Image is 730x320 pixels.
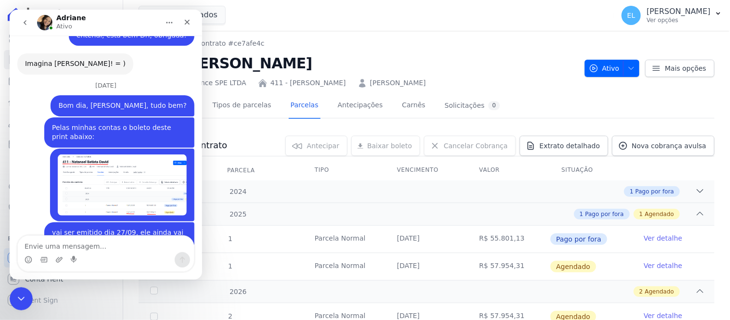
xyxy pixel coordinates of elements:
[630,187,634,196] span: 1
[35,213,185,243] div: vai ser emitido dia 27/09, ele ainda vai sofrer mais uma correção de INCC?
[645,210,674,218] span: Agendado
[4,50,119,69] a: Contratos
[580,210,584,218] span: 1
[15,246,23,254] button: Selecionador de Emoji
[585,210,624,218] span: Pago por fora
[445,101,500,110] div: Solicitações
[628,12,636,19] span: EL
[67,21,177,31] div: entendi, está bem Dri, obrigada!
[151,4,169,22] button: Início
[61,246,69,254] button: Start recording
[8,15,185,44] div: Erica diz…
[227,312,232,320] span: 2
[169,4,186,21] div: Fechar
[42,114,177,132] div: Pelas minhas contas o boleto deste print abaixo:
[8,86,185,108] div: Erica diz…
[216,161,267,180] div: Parcela
[4,198,119,218] a: Negativação
[139,78,246,88] div: Sunrise Residence SPE LTDA
[8,139,185,213] div: Erica diz…
[614,2,730,29] button: EL [PERSON_NAME] Ver opções
[10,287,33,310] iframe: Intercom live chat
[385,226,468,253] td: [DATE]
[4,135,119,154] a: Minha Carteira
[41,86,185,107] div: Bom dia, [PERSON_NAME], tudo bem?
[665,64,706,73] span: Mais opções
[4,156,119,175] a: Transferências
[139,6,226,24] button: 5 selecionados
[49,91,177,101] div: Bom dia, [PERSON_NAME], tudo bem?
[468,226,550,253] td: R$ 55.801,13
[227,262,232,270] span: 1
[15,50,116,59] div: Imagina [PERSON_NAME]! = )
[4,92,119,112] a: Lotes
[139,38,577,49] nav: Breadcrumb
[400,93,427,119] a: Carnês
[336,93,385,119] a: Antecipações
[165,243,180,258] button: Enviar uma mensagem
[632,141,706,151] span: Nova cobrança avulsa
[443,93,502,119] a: Solicitações0
[539,141,600,151] span: Extrato detalhado
[647,7,711,16] p: [PERSON_NAME]
[636,187,674,196] span: Pago por fora
[196,38,264,49] a: Contrato #ce7afe4c
[8,44,185,73] div: Adriane diz…
[139,52,577,74] h2: 411 - [PERSON_NAME]
[645,60,715,77] a: Mais opções
[270,78,346,88] a: 411 - [PERSON_NAME]
[4,177,119,196] a: Crédito
[370,78,426,88] a: [PERSON_NAME]
[468,160,550,180] th: Valor
[10,10,202,280] iframe: Intercom live chat
[8,44,124,65] div: Imagina [PERSON_NAME]! = )
[59,15,185,37] div: entendi, está bem Dri, obrigada!
[8,213,185,251] div: Erica diz…
[303,226,385,253] td: Parcela Normal
[647,16,711,24] p: Ver opções
[4,114,119,133] a: Clientes
[385,160,468,180] th: Vencimento
[8,108,185,139] div: Erica diz…
[645,287,674,296] span: Agendado
[8,226,184,243] textarea: Envie uma mensagem...
[585,60,640,77] button: Ativo
[4,269,119,289] a: Conta Hent
[640,287,643,296] span: 2
[8,73,185,86] div: [DATE]
[47,12,63,22] p: Ativo
[289,93,320,119] a: Parcelas
[303,253,385,280] td: Parcela Normal
[640,210,643,218] span: 1
[211,93,273,119] a: Tipos de parcelas
[644,261,682,270] a: Ver detalhe
[35,108,185,138] div: Pelas minhas contas o boleto deste print abaixo:
[550,160,632,180] th: Situação
[303,160,385,180] th: Tipo
[488,101,500,110] div: 0
[4,248,119,268] a: Recebíveis
[42,218,177,237] div: vai ser emitido dia 27/09, ele ainda vai sofrer mais uma correção de INCC?
[644,233,682,243] a: Ver detalhe
[8,233,115,244] div: Plataformas
[385,253,468,280] td: [DATE]
[520,136,608,156] a: Extrato detalhado
[227,235,232,243] span: 1
[589,60,620,77] span: Ativo
[468,253,550,280] td: R$ 57.954,31
[4,71,119,90] a: Parcelas
[551,233,607,245] span: Pago por fora
[612,136,715,156] a: Nova cobrança avulsa
[46,246,53,254] button: Upload do anexo
[551,261,596,272] span: Agendado
[4,29,119,48] a: Visão Geral
[30,246,38,254] button: Selecionador de GIF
